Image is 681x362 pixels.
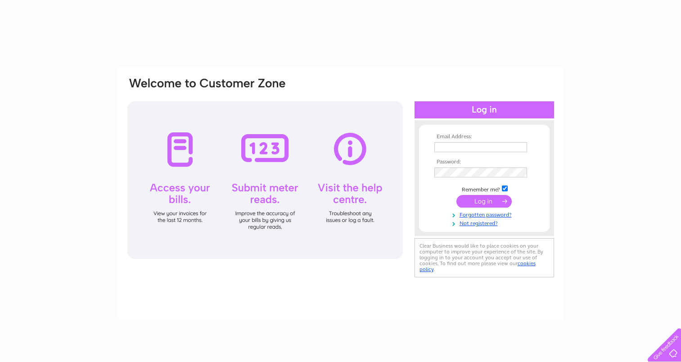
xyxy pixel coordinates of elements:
a: cookies policy [419,260,536,272]
a: Forgotten password? [434,210,537,218]
a: Not registered? [434,218,537,227]
th: Email Address: [432,134,537,140]
th: Password: [432,159,537,165]
div: Clear Business would like to place cookies on your computer to improve your experience of the sit... [415,238,554,277]
td: Remember me? [432,184,537,193]
input: Submit [456,195,512,208]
